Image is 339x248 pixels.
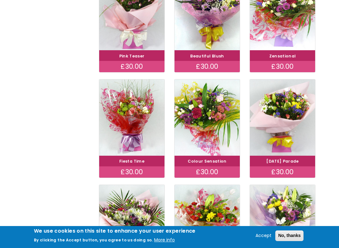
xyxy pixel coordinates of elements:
img: Fiesta Time [99,79,164,156]
img: Carnival Parade [250,79,315,156]
button: No, thanks [275,230,304,241]
h2: We use cookies on this site to enhance your user experience [34,228,196,235]
a: Pink Teaser [119,53,145,59]
div: £30.00 [250,61,315,72]
div: £30.00 [99,166,164,178]
a: Fiesta Time [119,159,144,164]
a: [DATE] Parade [266,159,299,164]
a: Beautiful Blush [190,53,224,59]
div: £30.00 [99,61,164,72]
img: Colour Sensation [175,79,240,156]
a: Zensational [269,53,296,59]
div: £30.00 [175,61,240,72]
button: More info [154,236,175,244]
div: £30.00 [250,166,315,178]
p: By clicking the Accept button, you agree to us doing so. [34,237,153,243]
a: Colour Sensation [188,159,227,164]
button: Accept [253,232,274,240]
div: £30.00 [175,166,240,178]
